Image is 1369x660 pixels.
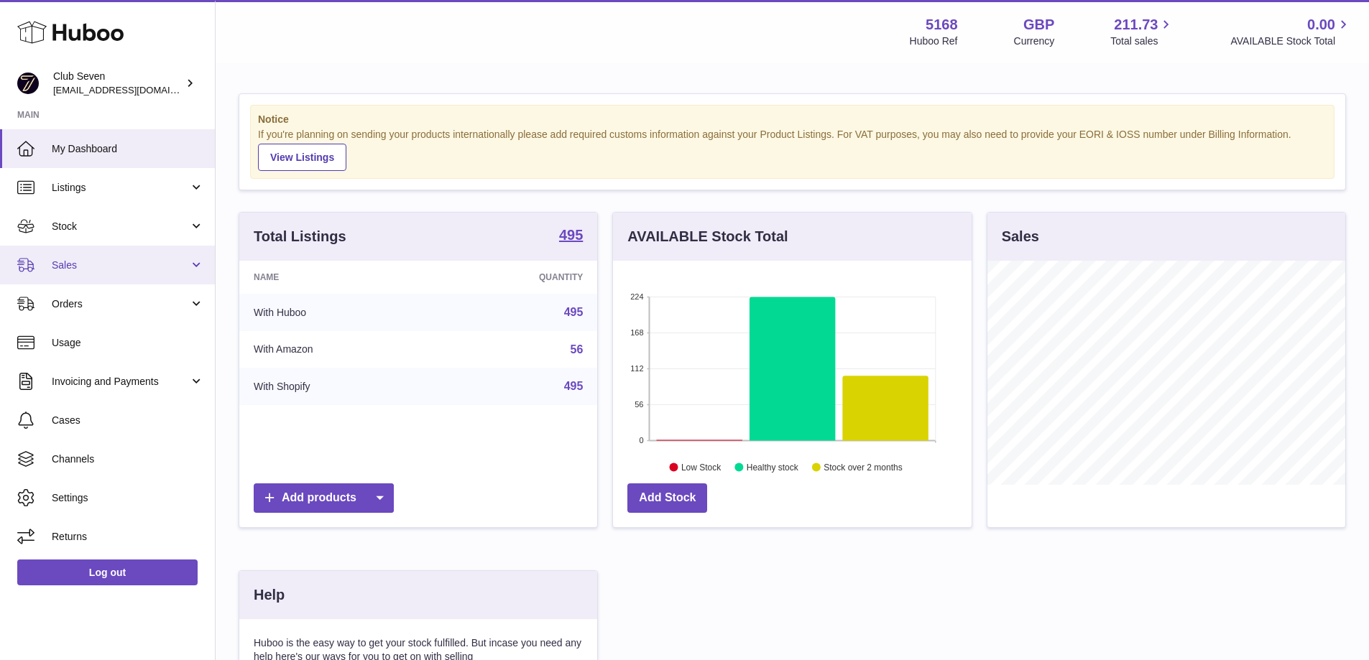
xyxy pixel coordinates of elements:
[258,128,1327,171] div: If you're planning on sending your products internationally please add required customs informati...
[239,331,435,368] td: With Amazon
[52,259,189,272] span: Sales
[52,530,204,544] span: Returns
[1230,34,1352,48] span: AVAILABLE Stock Total
[52,297,189,311] span: Orders
[17,559,198,585] a: Log out
[53,70,183,97] div: Club Seven
[926,15,958,34] strong: 5168
[52,491,204,505] span: Settings
[1114,15,1158,34] span: 211.73
[559,228,583,242] strong: 495
[52,336,204,350] span: Usage
[640,436,644,445] text: 0
[824,462,903,472] text: Stock over 2 months
[1014,34,1055,48] div: Currency
[258,144,346,171] a: View Listings
[254,483,394,513] a: Add products
[52,414,204,427] span: Cases
[564,306,584,318] a: 495
[52,220,189,233] span: Stock
[239,368,435,405] td: With Shopify
[254,227,346,246] h3: Total Listings
[52,375,189,389] span: Invoicing and Payments
[17,73,39,94] img: info@wearclubseven.com
[239,261,435,294] th: Name
[52,142,204,156] span: My Dashboard
[53,84,211,96] span: [EMAIL_ADDRESS][DOMAIN_NAME]
[630,364,643,373] text: 112
[559,228,583,245] a: 495
[1110,15,1174,48] a: 211.73 Total sales
[747,462,799,472] text: Healthy stock
[571,343,584,355] a: 56
[630,292,643,301] text: 224
[239,294,435,331] td: With Huboo
[1230,15,1352,48] a: 0.00 AVAILABLE Stock Total
[254,585,285,605] h3: Help
[635,400,644,409] text: 56
[910,34,958,48] div: Huboo Ref
[630,328,643,337] text: 168
[564,380,584,392] a: 495
[435,261,598,294] th: Quantity
[52,181,189,195] span: Listings
[1023,15,1054,34] strong: GBP
[1307,15,1335,34] span: 0.00
[258,113,1327,126] strong: Notice
[1110,34,1174,48] span: Total sales
[1002,227,1039,246] h3: Sales
[627,227,788,246] h3: AVAILABLE Stock Total
[52,452,204,466] span: Channels
[681,462,722,472] text: Low Stock
[627,483,707,513] a: Add Stock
